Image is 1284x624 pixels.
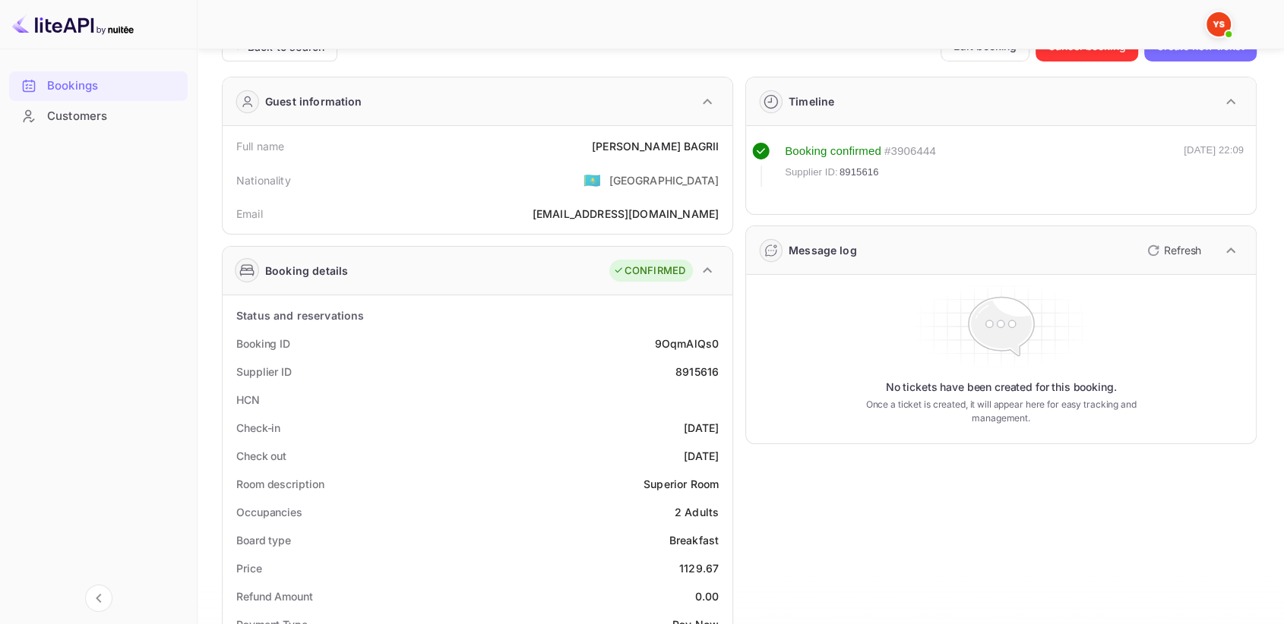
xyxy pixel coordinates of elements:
[644,476,719,492] div: Superior Room
[1164,242,1201,258] p: Refresh
[85,585,112,612] button: Collapse navigation
[47,77,180,95] div: Bookings
[679,560,719,576] div: 1129.67
[684,448,719,464] div: [DATE]
[884,143,936,160] div: # 3906444
[47,108,180,125] div: Customers
[785,165,838,180] span: Supplier ID:
[675,504,719,520] div: 2 Adults
[886,380,1117,395] p: No tickets have been created for this booking.
[12,12,134,36] img: LiteAPI logo
[9,102,188,131] div: Customers
[236,206,263,222] div: Email
[236,420,280,436] div: Check-in
[236,307,364,323] div: Status and reservations
[236,448,286,464] div: Check out
[655,336,719,351] div: 9OqmAlQs0
[684,420,719,436] div: [DATE]
[265,263,348,279] div: Booking details
[236,336,290,351] div: Booking ID
[236,504,302,520] div: Occupancies
[236,364,292,380] div: Supplier ID
[694,588,719,604] div: 0.00
[236,532,291,548] div: Board type
[236,560,262,576] div: Price
[236,172,291,188] div: Nationality
[675,364,719,380] div: 8915616
[9,102,188,130] a: Customers
[236,392,260,408] div: HCN
[789,242,857,258] div: Message log
[864,398,1137,425] p: Once a ticket is created, it will appear here for easy tracking and management.
[592,138,719,154] div: [PERSON_NAME] BAGRII
[1138,238,1207,263] button: Refresh
[789,93,834,109] div: Timeline
[840,165,879,180] span: 8915616
[613,263,685,279] div: CONFIRMED
[1184,143,1244,187] div: [DATE] 22:09
[583,166,601,194] span: United States
[236,588,313,604] div: Refund Amount
[265,93,362,109] div: Guest information
[533,206,719,222] div: [EMAIL_ADDRESS][DOMAIN_NAME]
[9,71,188,99] a: Bookings
[609,172,719,188] div: [GEOGRAPHIC_DATA]
[236,476,324,492] div: Room description
[785,143,881,160] div: Booking confirmed
[669,532,719,548] div: Breakfast
[236,138,284,154] div: Full name
[9,71,188,101] div: Bookings
[1207,12,1231,36] img: Yandex Support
